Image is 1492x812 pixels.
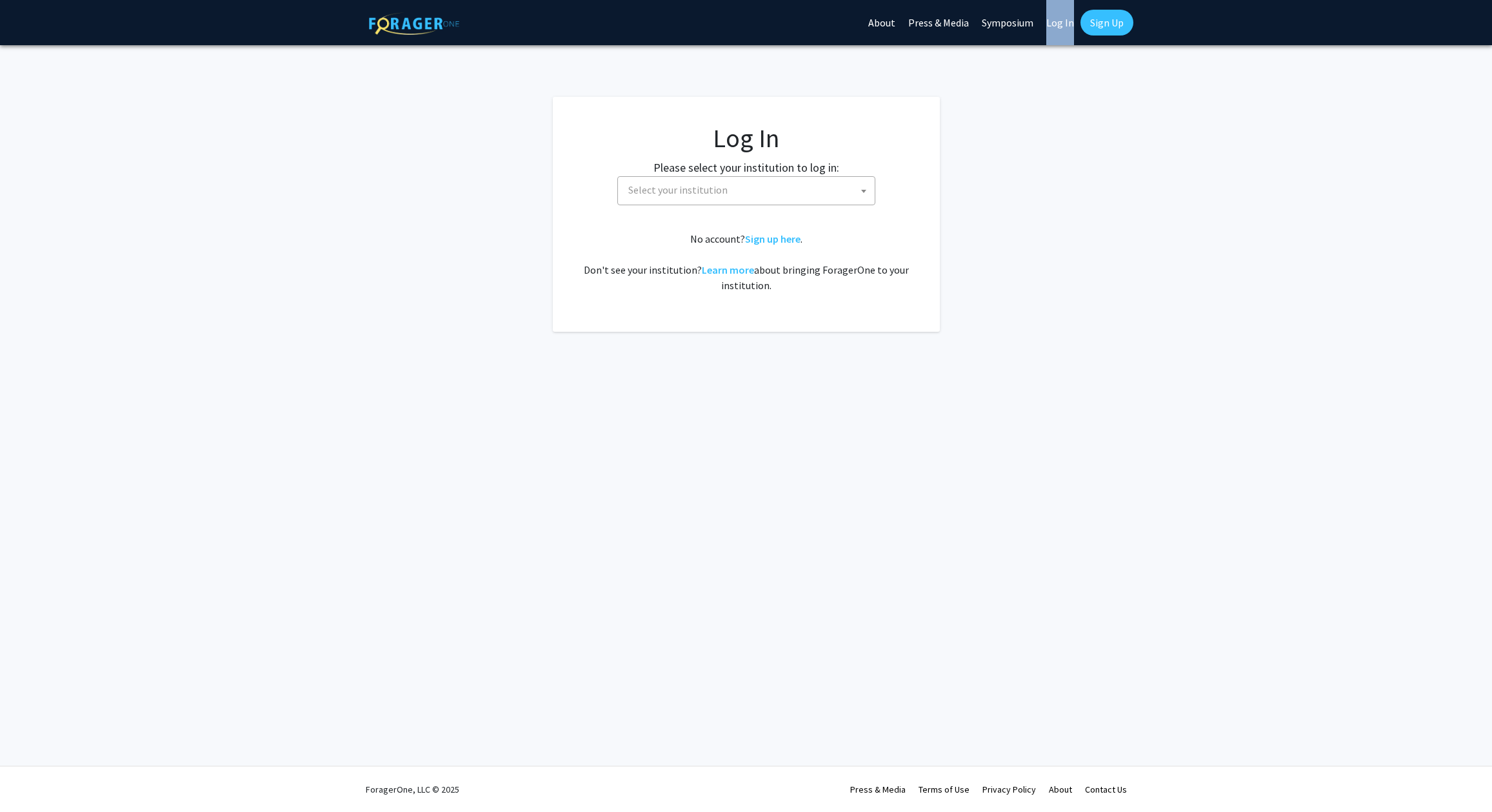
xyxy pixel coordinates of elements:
[745,232,801,245] a: Sign up here
[623,177,875,203] span: Select your institution
[850,784,906,795] a: Press & Media
[369,12,459,35] img: ForagerOne Logo
[702,263,754,276] a: Learn more about bringing ForagerOne to your institution
[366,767,459,812] div: ForagerOne, LLC © 2025
[617,176,875,205] span: Select your institution
[653,159,839,176] label: Please select your institution to log in:
[1080,10,1133,36] a: Sign Up
[10,754,55,802] iframe: Chat
[1049,784,1072,795] a: About
[579,123,914,154] h1: Log In
[628,183,728,196] span: Select your institution
[579,231,914,293] div: No account? . Don't see your institution? about bringing ForagerOne to your institution.
[1085,784,1127,795] a: Contact Us
[919,784,970,795] a: Terms of Use
[982,784,1036,795] a: Privacy Policy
